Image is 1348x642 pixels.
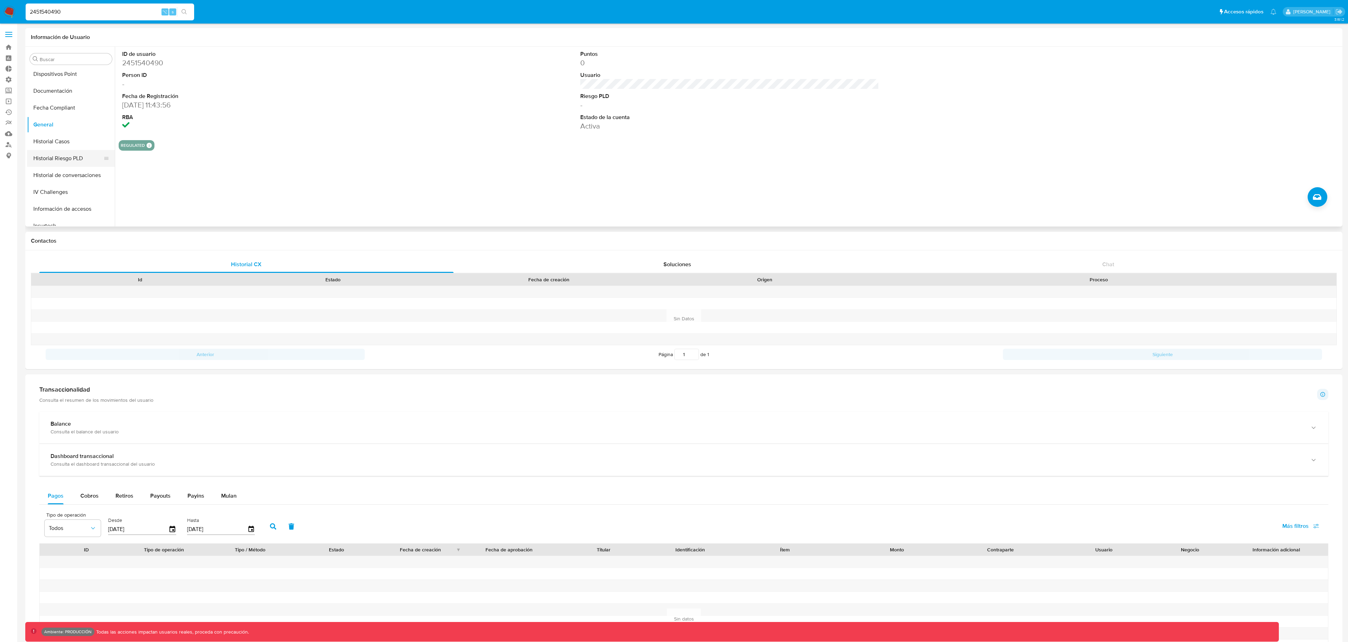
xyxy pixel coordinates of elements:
dt: Puntos [580,50,879,58]
button: Historial Riesgo PLD [27,150,109,167]
button: Información de accesos [27,201,115,217]
button: IV Challenges [27,184,115,201]
input: Buscar usuario o caso... [26,7,194,17]
span: ⌥ [162,8,167,15]
dd: Activa [580,121,879,131]
dt: Estado de la cuenta [580,113,879,121]
button: Anterior [46,349,365,360]
button: Siguiente [1003,349,1322,360]
button: search-icon [177,7,191,17]
h1: Contactos [31,237,1337,244]
button: Buscar [33,56,38,62]
p: Ambiente: PRODUCCIÓN [44,630,92,633]
div: Estado [242,276,425,283]
button: Dispositivos Point [27,66,115,83]
button: Documentación [27,83,115,99]
button: Insurtech [27,217,115,234]
span: Página de [659,349,709,360]
span: 1 [707,351,709,358]
a: Salir [1335,8,1343,15]
button: Historial de conversaciones [27,167,115,184]
dt: RBA [122,113,421,121]
div: Id [48,276,232,283]
span: s [172,8,174,15]
dt: Usuario [580,71,879,79]
dd: [DATE] 11:43:56 [122,100,421,110]
dd: 2451540490 [122,58,421,68]
span: Soluciones [663,260,691,268]
dt: Person ID [122,71,421,79]
span: Chat [1102,260,1114,268]
dd: - [122,79,421,89]
dt: Fecha de Registración [122,92,421,100]
p: Todas las acciones impactan usuarios reales, proceda con precaución. [94,629,249,635]
h1: Información de Usuario [31,34,90,41]
span: Accesos rápidos [1224,8,1263,15]
div: Fecha de creación [434,276,663,283]
a: Notificaciones [1270,9,1276,15]
dd: - [580,100,879,110]
span: Historial CX [231,260,262,268]
div: Origen [673,276,856,283]
input: Buscar [40,56,109,63]
p: leandrojossue.ramirez@mercadolibre.com.co [1293,8,1333,15]
button: Fecha Compliant [27,99,115,116]
button: Historial Casos [27,133,115,150]
dt: ID de usuario [122,50,421,58]
div: Proceso [866,276,1332,283]
dd: 0 [580,58,879,68]
dt: Riesgo PLD [580,92,879,100]
button: General [27,116,115,133]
